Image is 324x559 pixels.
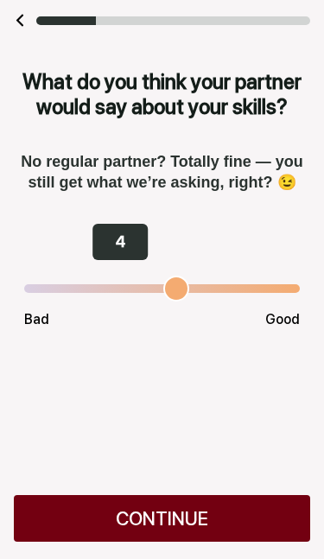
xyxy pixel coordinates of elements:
[24,309,49,330] p: Bad
[265,309,300,330] p: Good
[14,151,310,193] h2: No regular partner? Totally fine — you still get what we’re asking, right? 😉
[14,70,310,120] h2: What do you think your partner would say about your skills?
[14,495,310,542] div: CONTINUE
[92,224,148,260] p: 4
